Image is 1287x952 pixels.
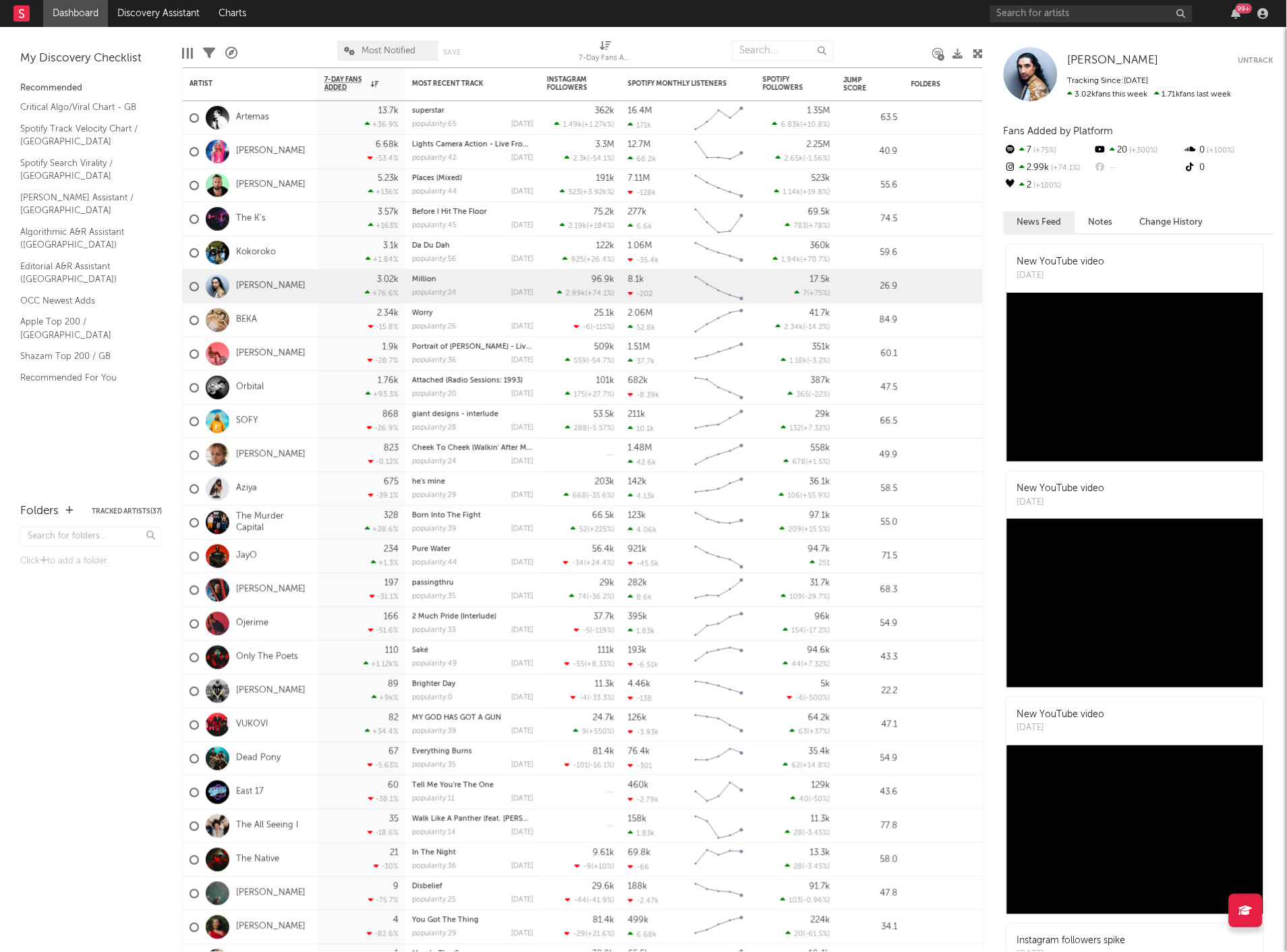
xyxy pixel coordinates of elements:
div: [DATE] [511,289,534,297]
span: -6 [583,324,591,331]
span: -5.57 % [590,425,612,432]
div: My Discovery Checklist [20,51,162,67]
div: 509k [594,343,614,352]
div: ( ) [781,356,830,365]
div: 277k [628,208,647,217]
a: Apple Top 200 / [GEOGRAPHIC_DATA] [20,314,148,342]
span: -3.2 % [809,358,828,365]
div: 387k [811,376,830,385]
div: 41.7k [809,309,830,318]
a: Saké [412,647,428,654]
button: 99+ [1232,8,1241,19]
span: 2.19k [569,223,587,230]
a: Attached (Radio Sessions: 1993) [412,377,523,385]
a: Before I Hit The Floor [412,208,487,216]
span: +184 % [589,223,612,230]
div: 6.68k [376,140,399,149]
div: 69.5k [808,208,830,217]
div: popularity: 24 [412,289,457,297]
span: +75 % [1032,147,1057,155]
span: Fans Added by Platform [1004,126,1114,136]
div: 868 [382,410,399,419]
div: 360k [810,242,830,250]
a: Walk Like A Panther (feat. [PERSON_NAME]) - Remastered [412,816,612,823]
div: 1.9k [382,343,399,352]
input: Search for folders... [20,527,162,547]
div: Lights Camera Action - Live From The Tension Tour [412,141,534,148]
div: 1.51M [628,343,650,352]
div: Click to add a folder. [20,553,162,569]
a: Million [412,276,436,283]
a: The All Seeing I [236,820,299,832]
input: Search for artists [990,5,1193,22]
a: East 17 [236,787,264,798]
div: 211k [628,410,646,419]
div: Cheek To Cheek (Walkin' After Midnight) [412,445,534,452]
button: Save [443,49,461,56]
div: 3.1k [383,242,399,250]
div: 3.3M [596,140,614,149]
svg: Chart title [689,202,749,236]
a: Disbelief [412,883,442,891]
span: -115 % [593,324,612,331]
span: 132 [790,425,801,432]
span: +1.27k % [584,121,612,129]
div: popularity: 36 [412,357,457,364]
div: 47.5 [844,380,898,396]
span: -22 % [811,391,828,399]
span: +10.8 % [803,121,828,129]
span: 175 [574,391,585,399]
div: 13.7k [378,107,399,115]
span: 6.83k [781,121,801,129]
div: 42.6k [628,458,656,467]
a: [PERSON_NAME] [236,348,306,360]
div: 96.9k [592,275,614,284]
div: 16.4M [628,107,652,115]
span: -14.2 % [805,324,828,331]
div: 63.5 [844,110,898,126]
span: Tracking Since: [DATE] [1068,77,1149,85]
svg: Chart title [689,270,749,304]
svg: Chart title [689,304,749,337]
a: [PERSON_NAME] [236,449,306,461]
div: ( ) [563,255,614,264]
div: +136 % [368,188,399,196]
div: [DATE] [511,188,534,196]
div: ( ) [560,188,614,196]
span: +74.1 % [1050,165,1081,172]
div: 351k [812,343,830,352]
div: ( ) [788,390,830,399]
div: 7-Day Fans Added (7-Day Fans Added) [579,34,633,73]
span: 925 [571,256,584,264]
div: 52.8k [628,323,656,332]
div: Before I Hit The Floor [412,208,534,216]
div: 7-Day Fans Added (7-Day Fans Added) [579,51,633,67]
div: ( ) [565,356,614,365]
div: +163 % [368,221,399,230]
div: +1.84 % [366,255,399,264]
a: VUKOVI [236,719,268,731]
div: 1.48M [628,444,652,453]
a: Da Du Dah [412,242,450,250]
div: 523k [811,174,830,183]
span: +75 % [809,290,828,298]
button: Untrack [1238,54,1274,67]
span: -1.56 % [805,155,828,163]
div: ( ) [565,390,614,399]
div: 823 [384,444,399,453]
a: 2 Much Pride (Interlude) [412,613,496,621]
a: Shazam Top 200 / GB [20,349,148,364]
div: 101k [596,376,614,385]
span: +100 % [1032,182,1062,190]
div: +36.9 % [365,120,399,129]
div: +76.6 % [365,289,399,298]
svg: Chart title [689,405,749,439]
input: Search... [733,40,834,61]
a: Aziya [236,483,257,495]
a: giant designs - interlude [412,411,498,418]
div: 362k [595,107,614,115]
span: 2.65k [784,155,803,163]
div: popularity: 24 [412,458,457,466]
div: ( ) [785,221,830,230]
div: 17.5k [810,275,830,284]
